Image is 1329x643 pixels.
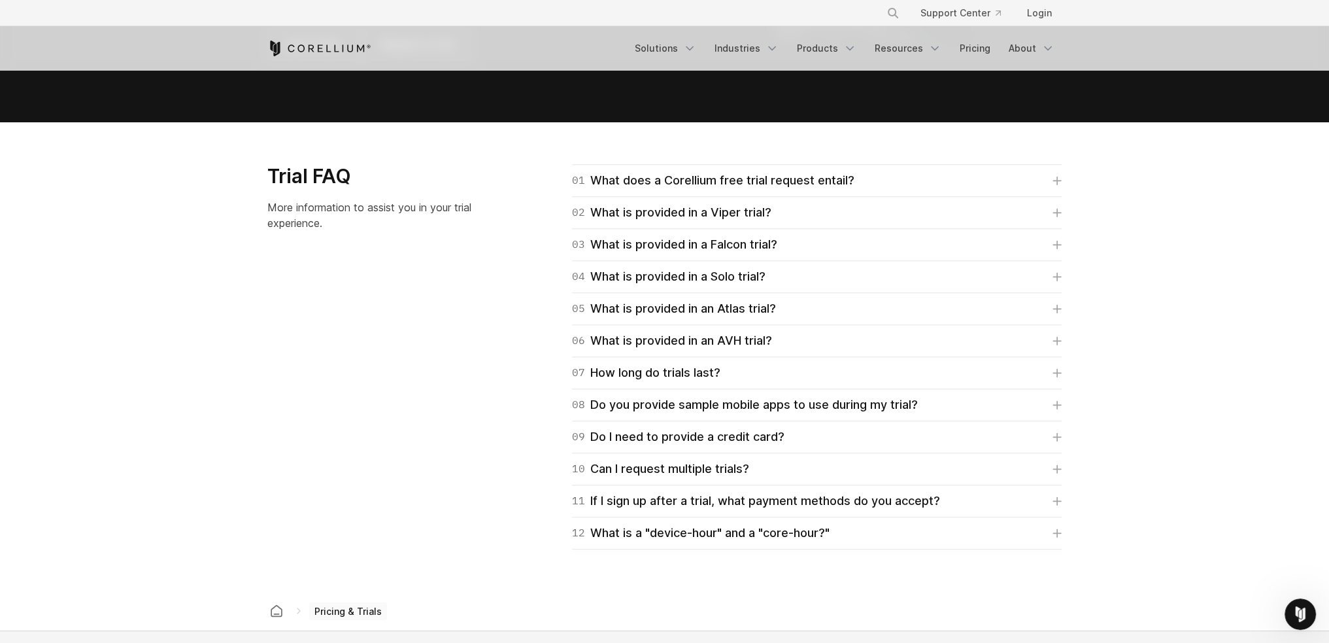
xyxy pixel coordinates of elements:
span: 03 [572,235,585,254]
span: 09 [572,428,585,446]
a: 09Do I need to provide a credit card? [572,428,1062,446]
a: Corellium Home [267,41,371,56]
a: 05What is provided in an Atlas trial? [572,300,1062,318]
a: About [1001,37,1062,60]
h3: Trial FAQ [267,164,497,189]
div: Navigation Menu [627,37,1062,60]
div: What is provided in an Atlas trial? [572,300,776,318]
a: Corellium home [265,602,288,620]
span: 08 [572,396,585,414]
div: What is provided in a Viper trial? [572,203,771,222]
a: 12What is a "device-hour" and a "core-hour?" [572,524,1062,542]
div: What is provided in a Solo trial? [572,268,765,286]
a: 04What is provided in a Solo trial? [572,268,1062,286]
a: 01What does a Corellium free trial request entail? [572,171,1062,190]
span: 04 [572,268,585,286]
a: Login [1017,1,1062,25]
span: 07 [572,364,585,382]
span: Pricing & Trials [309,602,387,621]
div: How long do trials last? [572,364,720,382]
div: If I sign up after a trial, what payment methods do you accept? [572,492,940,510]
a: 10Can I request multiple trials? [572,460,1062,478]
div: Navigation Menu [871,1,1062,25]
span: 06 [572,332,585,350]
button: Search [881,1,905,25]
span: 02 [572,203,585,222]
a: 03What is provided in a Falcon trial? [572,235,1062,254]
span: 01 [572,171,585,190]
a: Pricing [952,37,998,60]
a: 07How long do trials last? [572,364,1062,382]
div: Do I need to provide a credit card? [572,428,784,446]
a: Industries [707,37,786,60]
a: Solutions [627,37,704,60]
div: What is provided in a Falcon trial? [572,235,777,254]
a: Products [789,37,864,60]
iframe: Intercom live chat [1285,599,1316,630]
div: Can I request multiple trials? [572,460,749,478]
span: 11 [572,492,585,510]
a: 02What is provided in a Viper trial? [572,203,1062,222]
a: 08Do you provide sample mobile apps to use during my trial? [572,396,1062,414]
div: Do you provide sample mobile apps to use during my trial? [572,396,918,414]
span: 12 [572,524,585,542]
a: Support Center [910,1,1011,25]
a: 11If I sign up after a trial, what payment methods do you accept? [572,492,1062,510]
a: 06What is provided in an AVH trial? [572,332,1062,350]
p: More information to assist you in your trial experience. [267,200,497,231]
div: What is a "device-hour" and a "core-hour?" [572,524,830,542]
a: Resources [867,37,949,60]
span: 05 [572,300,585,318]
span: 10 [572,460,585,478]
div: What is provided in an AVH trial? [572,332,772,350]
div: What does a Corellium free trial request entail? [572,171,854,190]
